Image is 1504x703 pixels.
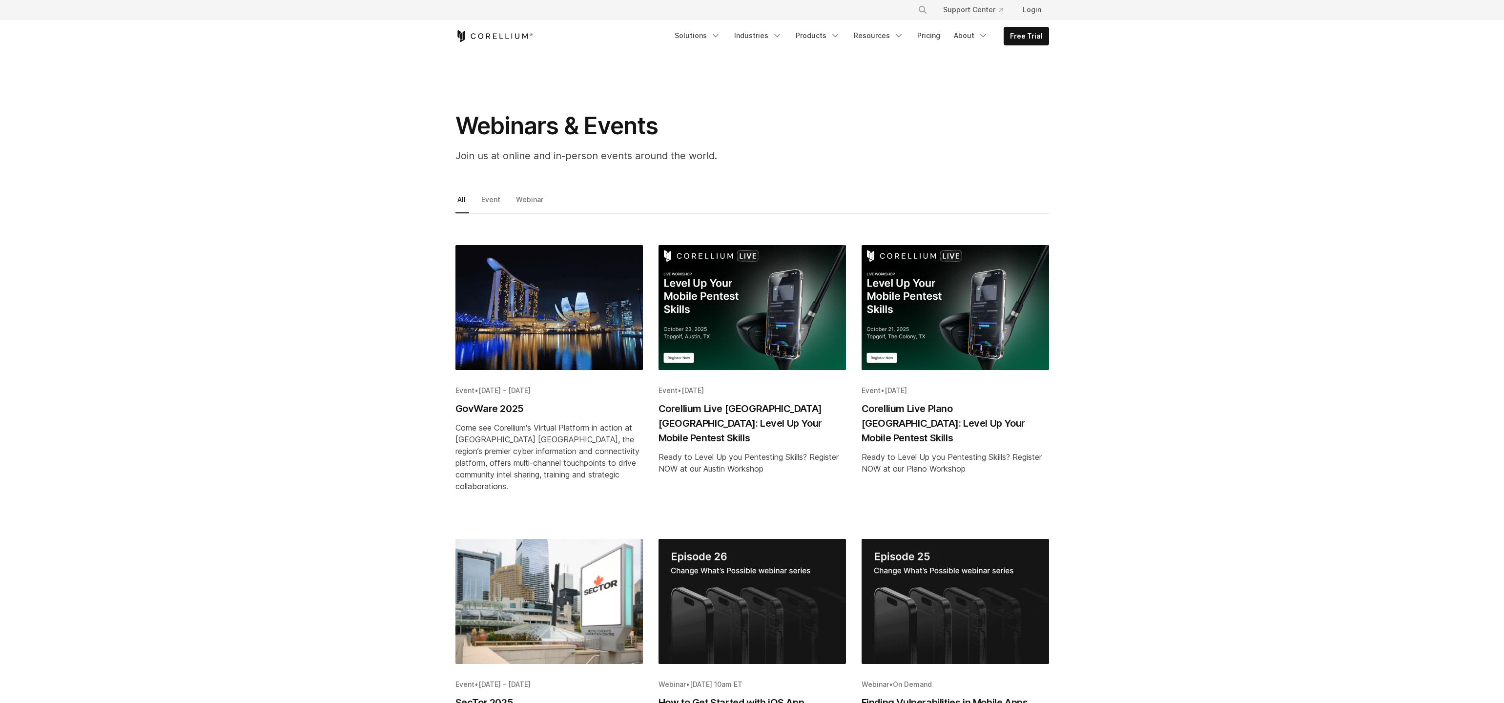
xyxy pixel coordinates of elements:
[862,401,1049,445] h2: Corellium Live Plano [GEOGRAPHIC_DATA]: Level Up Your Mobile Pentest Skills
[1015,1,1049,19] a: Login
[659,401,846,445] h2: Corellium Live [GEOGRAPHIC_DATA] [GEOGRAPHIC_DATA]: Level Up Your Mobile Pentest Skills
[659,386,678,394] span: Event
[862,680,1049,689] div: •
[669,27,726,44] a: Solutions
[681,386,704,394] span: [DATE]
[914,1,931,19] button: Search
[455,680,474,688] span: Event
[659,245,846,370] img: Corellium Live Austin TX: Level Up Your Mobile Pentest Skills
[455,111,846,141] h1: Webinars & Events
[885,386,907,394] span: [DATE]
[479,193,504,213] a: Event
[690,680,742,688] span: [DATE] 10am ET
[659,680,686,688] span: Webinar
[659,386,846,395] div: •
[906,1,1049,19] div: Navigation Menu
[893,680,932,688] span: On Demand
[455,245,643,523] a: Blog post summary: GovWare 2025
[455,193,469,213] a: All
[911,27,946,44] a: Pricing
[728,27,788,44] a: Industries
[455,401,643,416] h2: GovWare 2025
[455,680,643,689] div: •
[862,680,889,688] span: Webinar
[455,148,846,163] p: Join us at online and in-person events around the world.
[862,386,881,394] span: Event
[659,451,846,475] div: Ready to Level Up you Pentesting Skills? Register NOW at our Austin Workshop
[790,27,846,44] a: Products
[514,193,547,213] a: Webinar
[862,245,1049,370] img: Corellium Live Plano TX: Level Up Your Mobile Pentest Skills
[478,680,531,688] span: [DATE] - [DATE]
[478,386,531,394] span: [DATE] - [DATE]
[659,680,846,689] div: •
[669,27,1049,45] div: Navigation Menu
[455,245,643,370] img: GovWare 2025
[862,245,1049,523] a: Blog post summary: Corellium Live Plano TX: Level Up Your Mobile Pentest Skills
[455,539,643,664] img: SecTor 2025
[862,386,1049,395] div: •
[848,27,909,44] a: Resources
[455,422,643,492] div: Come see Corellium's Virtual Platform in action at [GEOGRAPHIC_DATA] [GEOGRAPHIC_DATA], the regio...
[1004,27,1049,45] a: Free Trial
[455,30,533,42] a: Corellium Home
[455,386,643,395] div: •
[455,386,474,394] span: Event
[862,539,1049,664] img: Finding Vulnerabilities in Mobile Apps Faster
[935,1,1011,19] a: Support Center
[948,27,994,44] a: About
[659,539,846,664] img: How to Get Started with iOS App Pentesting and Security in 2025
[862,451,1049,475] div: Ready to Level Up you Pentesting Skills? Register NOW at our Plano Workshop
[659,245,846,523] a: Blog post summary: Corellium Live Austin TX: Level Up Your Mobile Pentest Skills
